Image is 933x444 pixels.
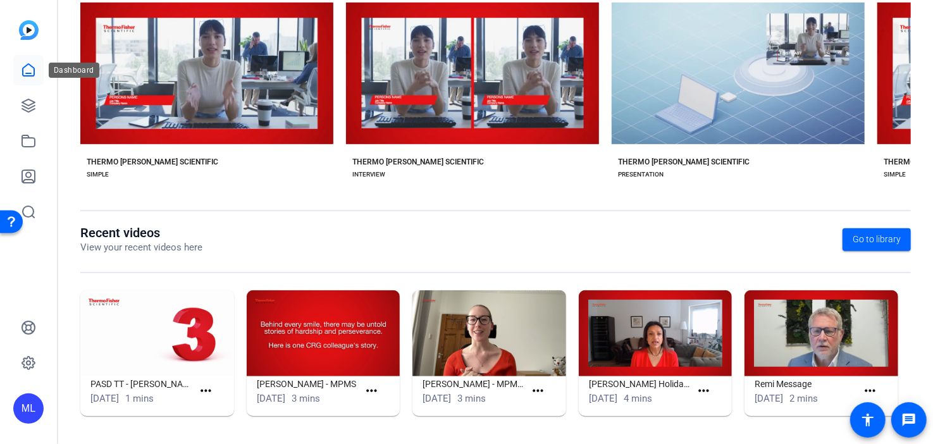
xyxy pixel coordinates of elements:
span: 4 mins [624,393,652,404]
span: 3 mins [292,393,320,404]
div: SIMPLE [884,170,906,180]
h1: [PERSON_NAME] - MPMS [257,376,359,392]
div: INTERVIEW [352,170,385,180]
h1: [PERSON_NAME] Holiday Message - Version B [589,376,691,392]
h1: Recent videos [80,225,202,240]
span: Go to library [853,233,901,246]
span: [DATE] [423,393,451,404]
span: [DATE] [589,393,617,404]
mat-icon: more_horiz [530,383,546,399]
mat-icon: more_horiz [364,383,380,399]
h1: Remi Message [755,376,857,392]
p: View your recent videos here [80,240,202,255]
h1: [PERSON_NAME] - MPMS - Full Audio [423,376,525,392]
mat-icon: more_horiz [696,383,712,399]
img: PASD TT - Liz Olbrich [80,290,234,376]
span: [DATE] [257,393,285,404]
img: blue-gradient.svg [19,20,39,40]
span: 2 mins [789,393,818,404]
img: Niamh Marlow - MPMS [247,290,400,376]
span: [DATE] [755,393,783,404]
div: THERMO [PERSON_NAME] SCIENTIFIC [87,157,218,167]
div: PRESENTATION [618,170,664,180]
img: Remi Message [745,290,898,376]
mat-icon: message [901,412,917,428]
h1: PASD TT - [PERSON_NAME] [90,376,193,392]
a: Go to library [843,228,911,251]
div: THERMO [PERSON_NAME] SCIENTIFIC [352,157,484,167]
img: Niamh Marlow - MPMS - Full Audio [412,290,566,376]
span: 1 mins [125,393,154,404]
mat-icon: more_horiz [862,383,878,399]
mat-icon: accessibility [860,412,875,428]
div: SIMPLE [87,170,109,180]
mat-icon: more_horiz [198,383,214,399]
span: 3 mins [457,393,486,404]
div: Dashboard [49,63,99,78]
span: [DATE] [90,393,119,404]
div: ML [13,393,44,424]
div: THERMO [PERSON_NAME] SCIENTIFIC [618,157,750,167]
img: Urmi Holiday Message - Version B [579,290,732,376]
